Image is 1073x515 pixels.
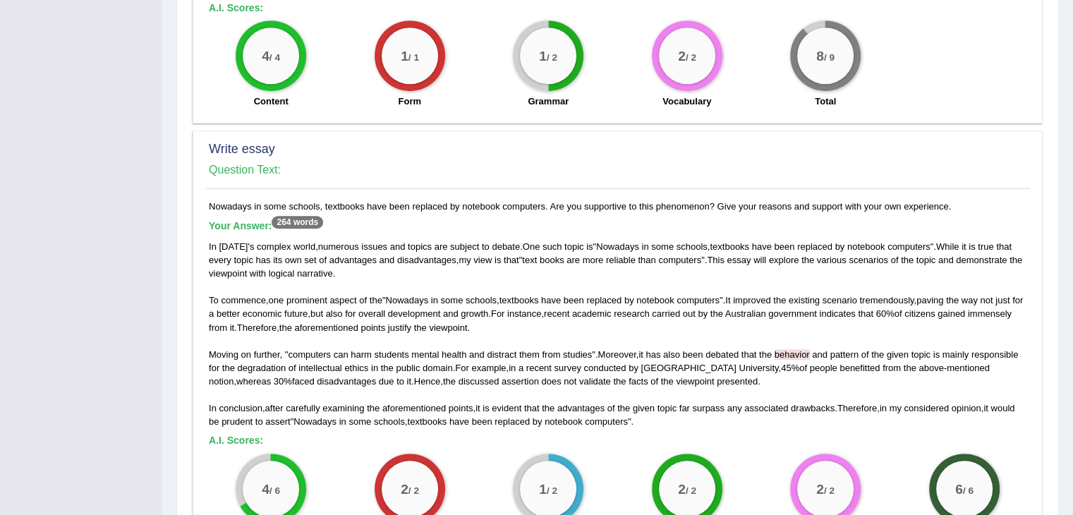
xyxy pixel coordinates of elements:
span: given [633,403,655,413]
big: 1 [539,48,547,63]
span: public [396,363,420,373]
span: schools [374,416,405,427]
h2: Write essay [209,143,1026,157]
span: by [835,241,844,252]
span: topic [234,255,253,265]
span: viewpoint [429,322,467,333]
big: 1 [401,48,408,63]
span: any [727,403,742,413]
span: debated [705,349,739,360]
span: disadvantages [317,376,376,387]
span: logical [269,268,295,279]
big: 2 [816,481,824,497]
span: that [858,308,873,319]
span: conducted [583,363,626,373]
span: 60 [876,308,886,319]
small: / 2 [408,485,419,495]
span: in [880,403,887,413]
span: carefully [286,403,320,413]
span: Nowadays [293,416,337,427]
span: them [519,349,540,360]
span: by [533,416,542,427]
span: of [359,295,367,305]
span: In [209,241,217,252]
span: mental [411,349,439,360]
span: notebook [636,295,674,305]
span: indicates [819,308,855,319]
label: Content [254,95,289,108]
span: that [504,255,519,265]
small: / 4 [269,52,280,63]
big: 2 [401,481,408,497]
span: considered [904,403,949,413]
span: assertion [502,376,539,387]
span: development [388,308,440,319]
span: mainly [942,349,969,360]
span: just [995,295,1010,305]
span: the [1010,255,1022,265]
span: have [752,241,772,252]
span: some [441,295,463,305]
span: also [663,349,680,360]
span: Moving [209,349,238,360]
small: / 6 [269,485,280,495]
span: be [209,416,219,427]
span: essay [727,255,751,265]
span: faced [292,376,315,387]
span: associated [744,403,788,413]
span: computers [288,349,331,360]
span: opinion [952,403,981,413]
span: recent [526,363,552,373]
span: paving [916,295,943,305]
span: the [279,322,292,333]
span: the [773,295,786,305]
span: topic [916,255,935,265]
span: drawbacks [791,403,835,413]
span: and [380,255,395,265]
span: notebook [847,241,885,252]
span: points [449,403,473,413]
span: immensely [968,308,1012,319]
span: conclusion [219,403,262,413]
span: computers [887,241,930,252]
small: / 2 [547,485,557,495]
span: the [381,363,394,373]
span: of [319,255,327,265]
span: and [812,349,828,360]
span: to [396,376,404,387]
span: issues [361,241,387,252]
span: due [379,376,394,387]
span: prudent [222,416,253,427]
span: One [523,241,540,252]
label: Vocabulary [662,95,711,108]
span: been [774,241,794,252]
span: are [435,241,448,252]
span: from [209,322,227,333]
span: one [269,295,284,305]
span: prominent [286,295,327,305]
span: complex [257,241,291,252]
span: computers [677,295,720,305]
span: for [209,363,219,373]
span: also [326,308,343,319]
span: numerous [318,241,359,252]
big: 1 [539,481,547,497]
span: people [810,363,837,373]
span: This [707,255,725,265]
span: various [817,255,847,265]
span: my [889,403,901,413]
span: For [491,308,505,319]
span: the [414,322,427,333]
span: from [883,363,901,373]
span: in [431,295,438,305]
span: research [614,308,650,319]
span: is [933,349,940,360]
span: the [871,349,884,360]
span: textbooks [499,295,539,305]
span: evident [492,403,521,413]
span: a [209,308,214,319]
span: have [541,295,561,305]
big: 4 [262,481,269,497]
span: topic [564,241,583,252]
span: in [371,363,378,373]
